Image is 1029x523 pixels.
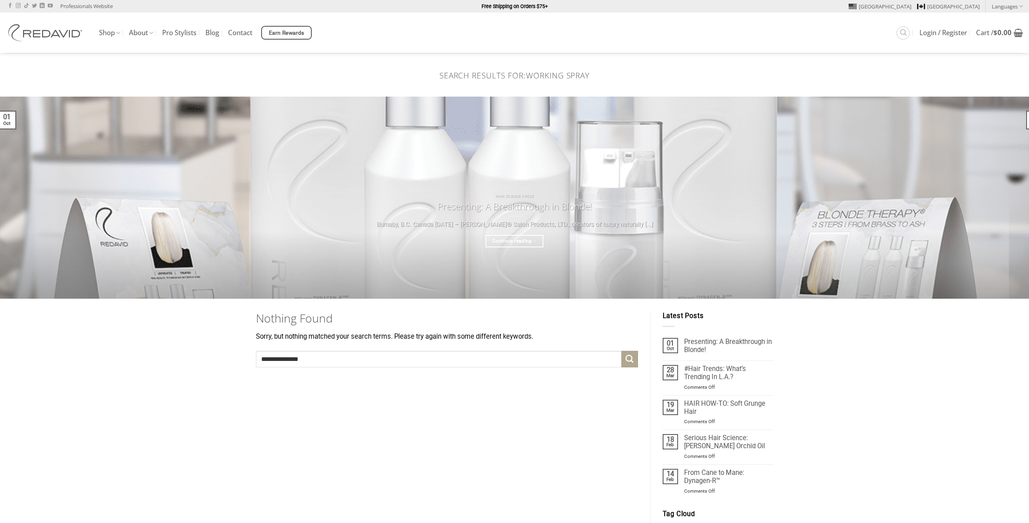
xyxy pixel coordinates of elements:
span: Comments Off [684,419,715,424]
a: Follow on YouTube [48,3,53,9]
a: View cart [976,24,1023,42]
a: Serious Hair Science: [PERSON_NAME] Orchid Oil [684,434,773,450]
span: → [532,237,537,245]
span: Earn Rewards [269,29,304,38]
bdi: 0.00 [993,28,1012,37]
a: Login / Register [919,25,967,40]
a: Follow on Twitter [32,3,37,9]
span: Comments Off [684,453,715,459]
a: [GEOGRAPHIC_DATA] [917,0,980,13]
a: #Hair Trends: What’s Trending In L.A.? [684,365,773,381]
strong: Free Shipping on Orders $75+ [482,3,548,9]
h1: Search Results for: [256,71,773,80]
span: Comments Off [684,384,715,390]
a: HAIR HOW-TO: Soft Grunge Hair [684,400,773,416]
a: Search [896,26,910,40]
img: REDAVID Salon Products | United States [6,24,87,41]
a: From Cane to Mane: Dynagen-R™ [684,469,773,485]
a: Languages [992,0,1023,12]
span: Working Spray​ [526,70,590,81]
p: Sorry, but nothing matched your search terms. Please try again with some different keywords. [256,331,638,342]
a: [GEOGRAPHIC_DATA] [849,0,911,13]
h1: Nothing Found [256,311,638,326]
span: $ [993,28,997,37]
a: Follow on TikTok [24,3,29,9]
a: About [129,25,153,41]
a: Shop [99,25,120,41]
a: Presenting: A Breakthrough in Blonde! [684,338,773,354]
p: Hair Science Press [154,194,875,198]
button: Submit [621,351,638,367]
a: Presenting: A Breakthrough in Blonde! [437,200,592,212]
a: Continue reading→ [486,235,544,247]
a: Blog [205,25,219,40]
span: Cart / [976,30,1012,36]
a: Pro Stylists [162,25,197,40]
span: Tag Cloud [663,510,695,518]
a: Follow on LinkedIn [40,3,44,9]
span: Latest Posts [663,312,704,320]
span: Comments Off [684,488,715,494]
a: Earn Rewards [261,26,312,40]
a: Follow on Facebook [8,3,13,9]
a: Follow on Instagram [16,3,21,9]
p: Burnaby, B.C. Canada [DATE] – [PERSON_NAME]® Salon Products, LTD., creators of luxury naturally [... [154,220,875,230]
a: Contact [228,25,252,40]
span: Login / Register [919,30,967,36]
